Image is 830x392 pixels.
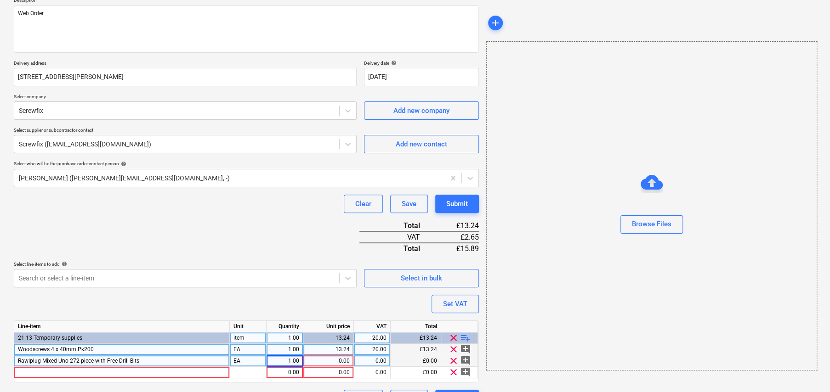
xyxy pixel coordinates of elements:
[119,161,126,167] span: help
[396,138,447,150] div: Add new contact
[448,332,459,343] span: clear
[443,298,467,310] div: Set VAT
[14,261,357,267] div: Select line-items to add
[390,195,428,213] button: Save
[460,367,471,378] span: add_comment
[307,355,350,367] div: 0.00
[364,60,479,66] div: Delivery date
[432,295,479,313] button: Set VAT
[230,321,267,332] div: Unit
[620,215,683,234] button: Browse Files
[435,195,479,213] button: Submit
[230,344,267,355] div: EA
[18,335,82,341] span: 21.13 Temporary supplies
[354,321,391,332] div: VAT
[784,348,830,392] iframe: Chat Widget
[355,198,371,210] div: Clear
[303,321,354,332] div: Unit price
[60,261,67,267] span: help
[14,60,357,68] p: Delivery address
[364,68,479,86] input: Delivery date not specified
[307,344,350,355] div: 13.24
[267,321,303,332] div: Quantity
[307,332,350,344] div: 13.24
[344,195,383,213] button: Clear
[18,346,94,353] span: Woodscrews 4 x 40mm Pk200
[359,243,435,254] div: Total
[358,367,387,378] div: 0.00
[391,344,441,355] div: £13.24
[402,198,416,210] div: Save
[435,231,479,243] div: £2.65
[460,355,471,366] span: add_comment
[364,135,479,153] button: Add new contact
[393,105,449,117] div: Add new company
[14,94,357,101] p: Select company
[14,6,479,53] textarea: Web Order
[270,344,299,355] div: 1.00
[391,321,441,332] div: Total
[359,231,435,243] div: VAT
[389,60,397,66] span: help
[401,272,442,284] div: Select in bulk
[18,358,139,364] span: Rawlplug Mixed Uno 272 piece with Free Drill Bits
[490,17,501,28] span: add
[448,355,459,366] span: clear
[270,367,299,378] div: 0.00
[14,321,230,332] div: Line-item
[14,68,357,86] input: Delivery address
[270,355,299,367] div: 1.00
[230,332,267,344] div: item
[460,344,471,355] span: add_comment
[391,355,441,367] div: £0.00
[358,344,387,355] div: 20.00
[230,355,267,367] div: EA
[446,198,468,210] div: Submit
[448,344,459,355] span: clear
[307,367,350,378] div: 0.00
[391,332,441,344] div: £13.24
[14,127,357,135] p: Select supplier or subcontractor contact
[270,332,299,344] div: 1.00
[358,355,387,367] div: 0.00
[435,220,479,231] div: £13.24
[448,367,459,378] span: clear
[14,161,479,167] div: Select who will be the purchase order contact person
[486,41,817,370] div: Browse Files
[391,367,441,378] div: £0.00
[364,269,479,287] button: Select in bulk
[435,243,479,254] div: £15.89
[359,220,435,231] div: Total
[460,332,471,343] span: playlist_add
[358,332,387,344] div: 20.00
[364,101,479,120] button: Add new company
[632,218,671,230] div: Browse Files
